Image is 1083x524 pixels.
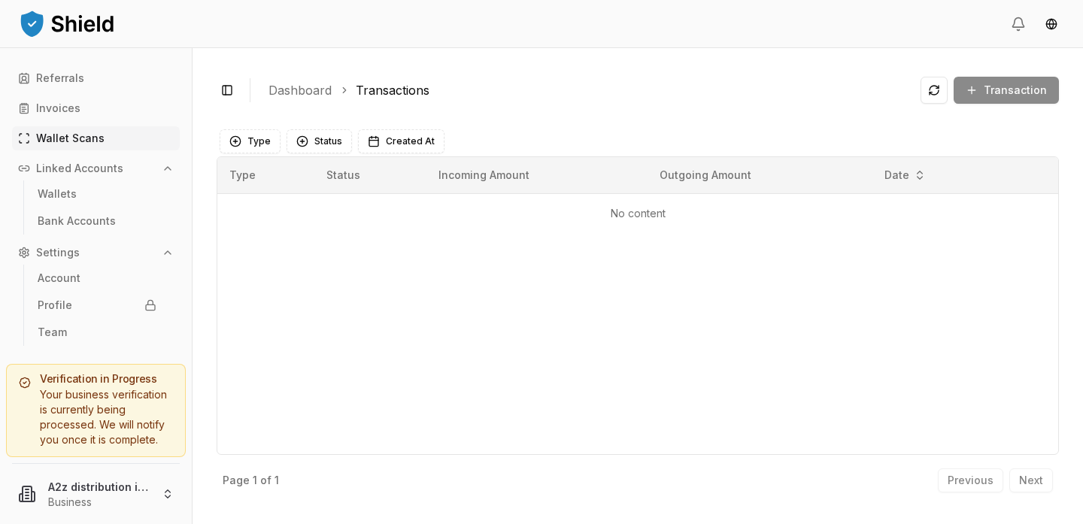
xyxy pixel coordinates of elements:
[32,293,162,317] a: Profile
[6,470,186,518] button: A2z distribution incBusiness
[12,66,180,90] a: Referrals
[268,81,332,99] a: Dashboard
[275,475,279,486] p: 1
[229,206,1046,221] p: No content
[12,96,180,120] a: Invoices
[223,475,250,486] p: Page
[38,216,116,226] p: Bank Accounts
[358,129,444,153] button: Created At
[426,157,648,193] th: Incoming Amount
[386,135,435,147] span: Created At
[19,387,173,447] div: Your business verification is currently being processed. We will notify you once it is complete.
[12,156,180,180] button: Linked Accounts
[287,129,352,153] button: Status
[12,241,180,265] button: Settings
[38,189,77,199] p: Wallets
[38,327,67,338] p: Team
[268,81,909,99] nav: breadcrumb
[6,364,186,457] a: Verification in ProgressYour business verification is currently being processed. We will notify y...
[253,475,257,486] p: 1
[48,479,150,495] p: A2z distribution inc
[36,103,80,114] p: Invoices
[36,73,84,83] p: Referrals
[32,182,162,206] a: Wallets
[48,495,150,510] p: Business
[19,374,173,384] h5: Verification in Progress
[32,209,162,233] a: Bank Accounts
[38,273,80,283] p: Account
[220,129,281,153] button: Type
[36,163,123,174] p: Linked Accounts
[36,133,105,144] p: Wallet Scans
[648,157,871,193] th: Outgoing Amount
[217,157,314,193] th: Type
[878,163,932,187] button: Date
[32,266,162,290] a: Account
[12,126,180,150] a: Wallet Scans
[314,157,426,193] th: Status
[32,320,162,344] a: Team
[356,81,429,99] a: Transactions
[38,300,72,310] p: Profile
[18,8,116,38] img: ShieldPay Logo
[260,475,272,486] p: of
[36,247,80,258] p: Settings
